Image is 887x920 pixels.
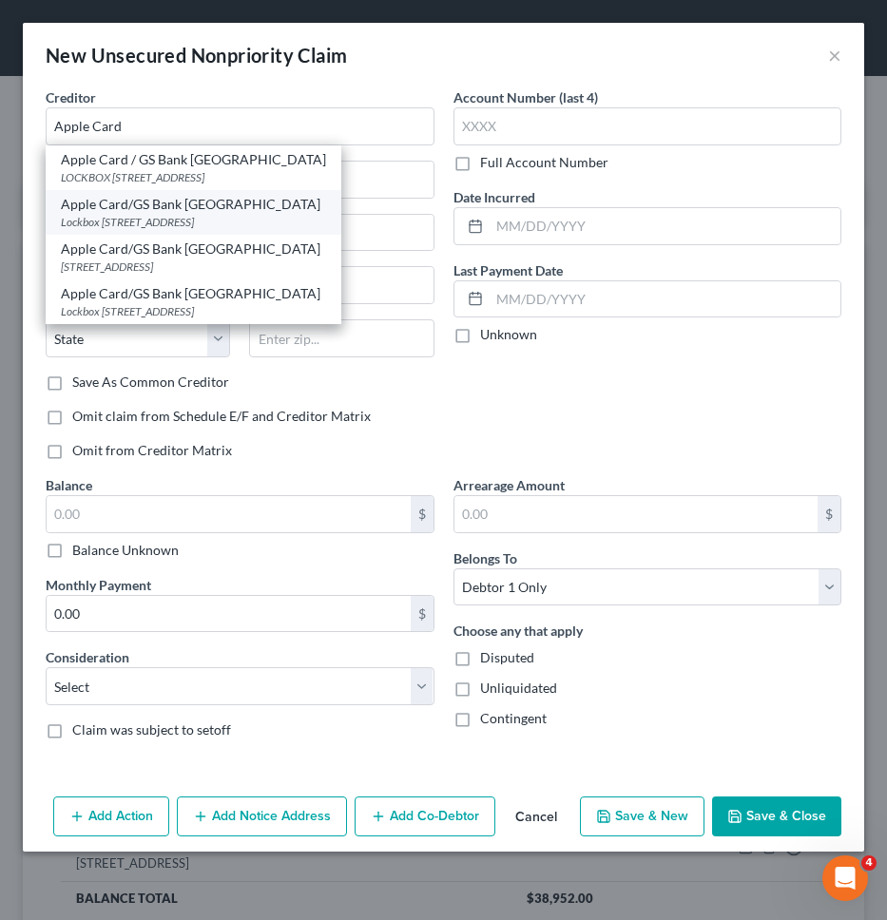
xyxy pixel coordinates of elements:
div: Apple Card/GS Bank [GEOGRAPHIC_DATA] [61,284,326,303]
div: $ [411,596,434,632]
button: Add Notice Address [177,796,347,836]
label: Arrearage Amount [453,475,565,495]
span: 4 [861,855,877,871]
label: Last Payment Date [453,260,563,280]
span: Belongs To [453,550,517,566]
span: Disputed [480,649,534,665]
span: Omit from Creditor Matrix [72,442,232,458]
button: × [828,44,841,67]
input: MM/DD/YYYY [490,208,841,244]
label: Monthly Payment [46,575,151,595]
input: XXXX [453,107,842,145]
div: LOCKBOX [STREET_ADDRESS] [61,169,326,185]
span: Unliquidated [480,680,557,696]
span: Contingent [480,710,547,726]
div: New Unsecured Nonpriority Claim [46,42,347,68]
button: Save & Close [712,796,841,836]
input: MM/DD/YYYY [490,281,841,317]
div: [STREET_ADDRESS] [61,259,326,275]
span: Omit claim from Schedule E/F and Creditor Matrix [72,408,371,424]
label: Consideration [46,647,129,667]
label: Unknown [480,325,537,344]
label: Date Incurred [453,187,535,207]
div: Apple Card / GS Bank [GEOGRAPHIC_DATA] [61,150,326,169]
button: Cancel [500,798,572,836]
input: 0.00 [47,496,411,532]
label: Balance Unknown [72,541,179,560]
div: $ [818,496,840,532]
label: Save As Common Creditor [72,373,229,392]
span: Creditor [46,89,96,105]
button: Add Action [53,796,169,836]
button: Add Co-Debtor [355,796,495,836]
input: Enter zip... [249,319,434,357]
input: 0.00 [454,496,819,532]
div: $ [411,496,434,532]
div: Lockbox [STREET_ADDRESS] [61,214,326,230]
label: Full Account Number [480,153,608,172]
button: Save & New [580,796,704,836]
iframe: Intercom live chat [822,855,868,901]
div: Apple Card/GS Bank [GEOGRAPHIC_DATA] [61,195,326,214]
input: Search creditor by name... [46,107,434,145]
span: Claim was subject to setoff [72,721,231,738]
label: Balance [46,475,92,495]
label: Choose any that apply [453,621,583,641]
div: Apple Card/GS Bank [GEOGRAPHIC_DATA] [61,240,326,259]
div: Lockbox [STREET_ADDRESS] [61,303,326,319]
input: 0.00 [47,596,411,632]
label: Account Number (last 4) [453,87,598,107]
